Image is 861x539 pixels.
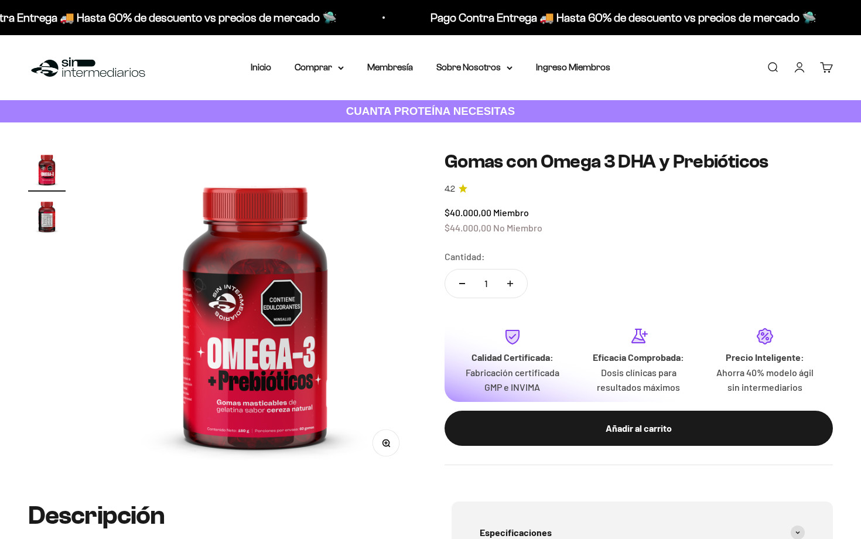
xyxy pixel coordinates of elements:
[28,197,66,235] img: Gomas con Omega 3 DHA y Prebióticos
[585,365,693,395] p: Dosis clínicas para resultados máximos
[493,222,542,233] span: No Miembro
[493,269,527,298] button: Aumentar cantidad
[459,365,566,395] p: Fabricación certificada GMP e INVIMA
[536,62,610,72] a: Ingreso Miembros
[445,222,491,233] span: $44.000,00
[94,151,416,473] img: Gomas con Omega 3 DHA y Prebióticos
[445,207,491,218] span: $40.000,00
[445,151,833,173] h1: Gomas con Omega 3 DHA y Prebióticos
[726,352,804,363] strong: Precio Inteligente:
[251,62,271,72] a: Inicio
[471,352,553,363] strong: Calidad Certificada:
[346,105,515,117] strong: CUANTA PROTEÍNA NECESITAS
[445,411,833,446] button: Añadir al carrito
[445,269,479,298] button: Reducir cantidad
[445,183,455,196] span: 4.2
[28,151,66,188] img: Gomas con Omega 3 DHA y Prebióticos
[468,421,809,436] div: Añadir al carrito
[493,207,529,218] span: Miembro
[28,502,409,530] h2: Descripción
[436,60,512,75] summary: Sobre Nosotros
[445,183,833,196] a: 4.24.2 de 5.0 estrellas
[711,365,819,395] p: Ahorra 40% modelo ágil sin intermediarios
[445,249,485,264] label: Cantidad:
[593,352,684,363] strong: Eficacia Comprobada:
[28,151,66,192] button: Ir al artículo 1
[295,60,344,75] summary: Comprar
[367,62,413,72] a: Membresía
[430,8,816,27] p: Pago Contra Entrega 🚚 Hasta 60% de descuento vs precios de mercado 🛸
[28,197,66,238] button: Ir al artículo 2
